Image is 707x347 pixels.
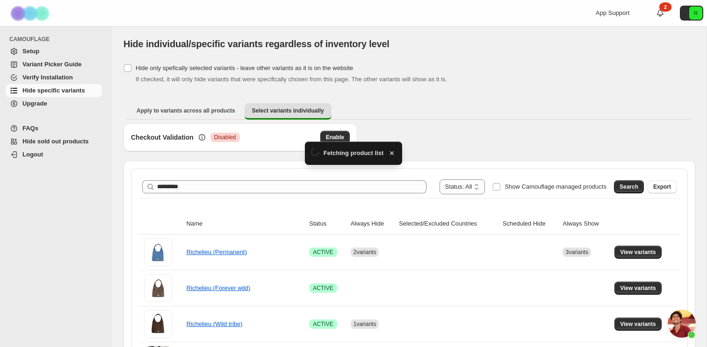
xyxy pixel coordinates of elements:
[245,103,332,120] button: Select variants individually
[396,213,500,234] th: Selected/Excluded Countries
[187,284,251,291] a: Richelieu (Forever wild)
[353,249,376,255] span: 2 variants
[680,6,703,21] button: Avatar with initials R
[6,84,102,97] a: Hide specific variants
[22,138,89,145] span: Hide sold out products
[653,183,671,191] span: Export
[22,48,39,55] span: Setup
[6,97,102,110] a: Upgrade
[136,64,353,71] span: Hide only spefically selected variants - leave other variants as it is on the website
[129,103,243,118] button: Apply to variants across all products
[596,9,629,16] span: App Support
[614,180,644,193] button: Search
[184,213,307,234] th: Name
[6,148,102,161] a: Logout
[22,87,85,94] span: Hide specific variants
[560,213,612,234] th: Always Show
[565,249,588,255] span: 3 variants
[324,149,384,158] span: Fetching product list
[656,8,665,18] a: 2
[614,282,662,295] button: View variants
[694,10,698,16] text: R
[136,76,447,83] span: If checked, it will only hide variants that were specifically chosen from this page. The other va...
[123,39,390,49] span: Hide individual/specific variants regardless of inventory level
[6,58,102,71] a: Variant Picker Guide
[326,134,344,141] span: Enable
[620,284,656,292] span: View variants
[620,183,638,191] span: Search
[7,0,54,26] img: Camouflage
[187,320,243,327] a: Richelieu (Wild tribe)
[668,310,696,338] div: Ouvrir le chat
[659,2,671,12] div: 2
[22,151,43,158] span: Logout
[6,122,102,135] a: FAQs
[252,107,324,114] span: Select variants individually
[648,180,677,193] button: Export
[320,131,350,144] button: Enable
[22,100,47,107] span: Upgrade
[614,246,662,259] button: View variants
[6,71,102,84] a: Verify Installation
[614,318,662,331] button: View variants
[689,7,702,20] span: Avatar with initials R
[22,61,81,68] span: Variant Picker Guide
[214,134,236,141] span: Disabled
[620,320,656,328] span: View variants
[500,213,560,234] th: Scheduled Hide
[313,284,333,292] span: ACTIVE
[9,35,106,43] span: CAMOUFLAGE
[6,135,102,148] a: Hide sold out products
[131,133,194,142] h3: Checkout Validation
[22,125,38,132] span: FAQs
[620,248,656,256] span: View variants
[6,45,102,58] a: Setup
[22,74,73,81] span: Verify Installation
[137,107,235,114] span: Apply to variants across all products
[187,248,247,255] a: Richelieu (Permanent)
[313,248,333,256] span: ACTIVE
[306,213,347,234] th: Status
[348,213,396,234] th: Always Hide
[505,183,606,190] span: Show Camouflage managed products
